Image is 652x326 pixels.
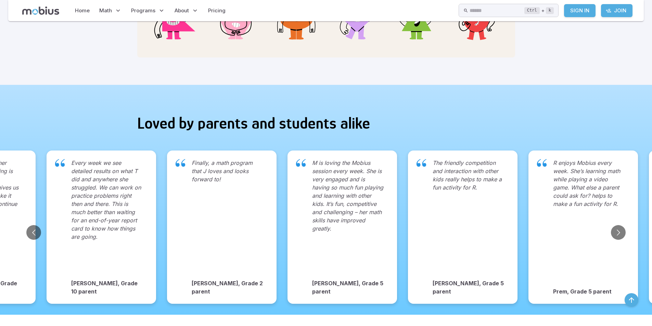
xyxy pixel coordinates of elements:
[601,4,632,17] a: Join
[175,7,189,14] span: About
[524,7,540,14] kbd: Ctrl
[524,6,554,15] div: +
[26,225,41,240] button: Go to previous slide
[611,225,626,240] button: Go to next slide
[553,159,624,282] p: R enjoys Mobius every week. She’s learning math while playing a video game. What else a parent co...
[192,159,263,274] p: Finally, a math program that J loves and looks forward to!
[553,287,624,296] p: Prem, Grade 5 parent
[312,159,383,274] p: M is loving the Mobius session every week. She is very engaged and is having so much fun playing ...
[137,115,515,131] h2: Loved by parents and students alike
[206,3,228,18] a: Pricing
[312,279,383,296] p: [PERSON_NAME], Grade 5 parent
[131,7,155,14] span: Programs
[71,159,142,274] p: Every week we see detailed results on what T did and anywhere she struggled. We can work on pract...
[433,159,504,274] p: The friendly competition and interaction with other kids really helps to make a fun activity for R.
[71,279,142,296] p: [PERSON_NAME], Grade 10 parent
[99,7,112,14] span: Math
[546,7,554,14] kbd: k
[192,279,263,296] p: [PERSON_NAME], Grade 2 parent
[73,3,92,18] a: Home
[564,4,596,17] a: Sign In
[433,279,504,296] p: [PERSON_NAME], Grade 5 parent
